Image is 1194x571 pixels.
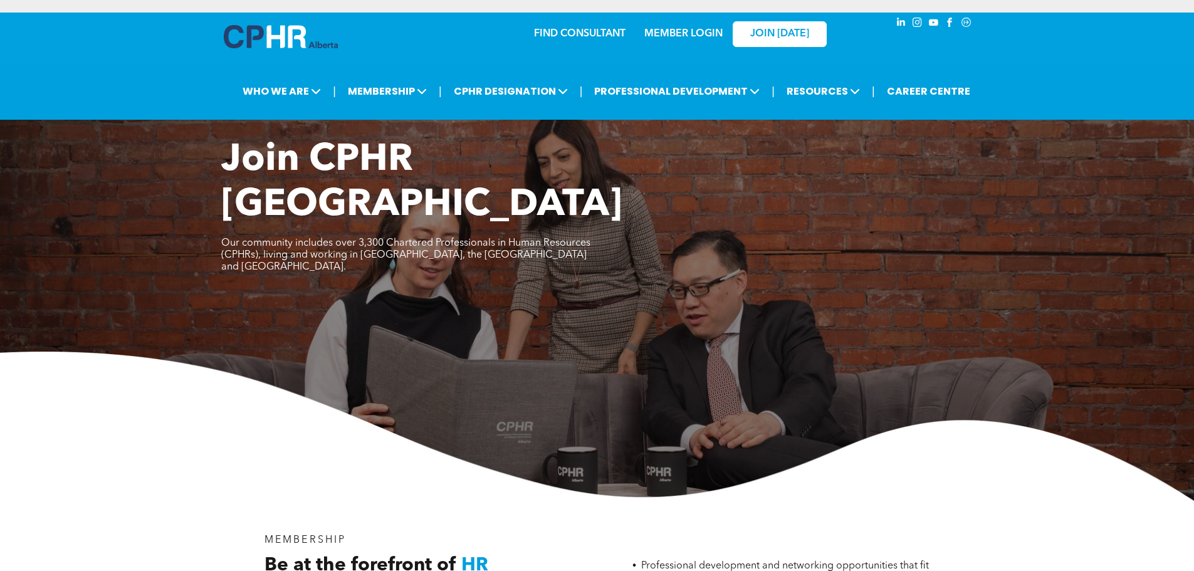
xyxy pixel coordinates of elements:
[439,78,442,104] li: |
[450,80,572,103] span: CPHR DESIGNATION
[264,535,347,545] span: MEMBERSHIP
[927,16,941,33] a: youtube
[221,142,622,224] span: Join CPHR [GEOGRAPHIC_DATA]
[534,29,626,39] a: FIND CONSULTANT
[333,78,336,104] li: |
[221,238,590,272] span: Our community includes over 3,300 Chartered Professionals in Human Resources (CPHRs), living and ...
[872,78,875,104] li: |
[783,80,864,103] span: RESOURCES
[590,80,763,103] span: PROFESSIONAL DEVELOPMENT
[580,78,583,104] li: |
[894,16,908,33] a: linkedin
[911,16,924,33] a: instagram
[883,80,974,103] a: CAREER CENTRE
[344,80,431,103] span: MEMBERSHIP
[943,16,957,33] a: facebook
[224,25,338,48] img: A blue and white logo for cp alberta
[733,21,827,47] a: JOIN [DATE]
[644,29,723,39] a: MEMBER LOGIN
[772,78,775,104] li: |
[239,80,325,103] span: WHO WE ARE
[960,16,973,33] a: Social network
[750,28,809,40] span: JOIN [DATE]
